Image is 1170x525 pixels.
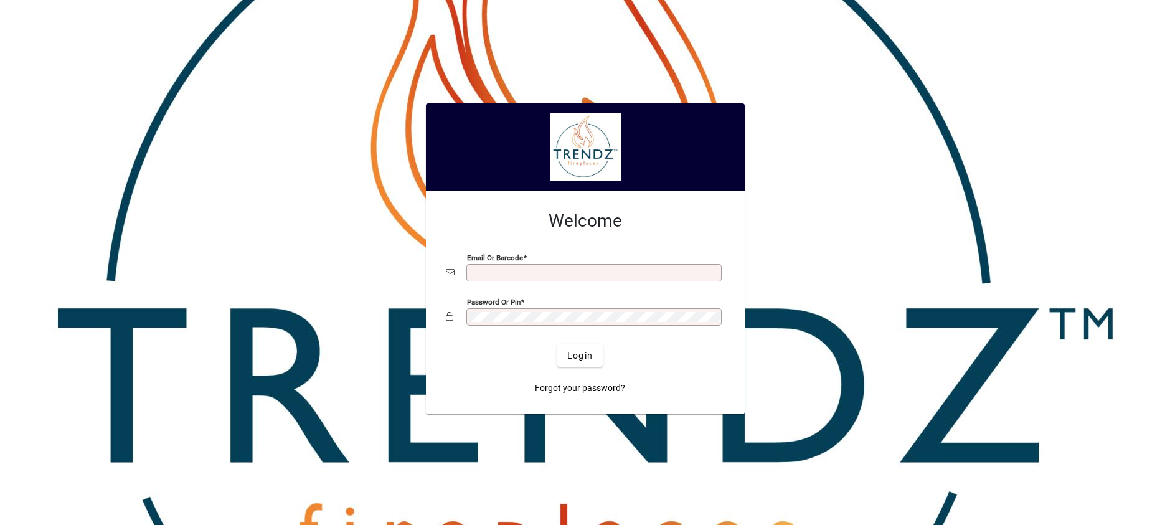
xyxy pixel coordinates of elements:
h2: Welcome [446,210,725,232]
mat-label: Password or Pin [467,298,521,306]
a: Forgot your password? [530,377,630,399]
button: Login [557,344,603,367]
span: Forgot your password? [535,382,625,395]
mat-label: Email or Barcode [467,253,523,262]
span: Login [567,349,593,362]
